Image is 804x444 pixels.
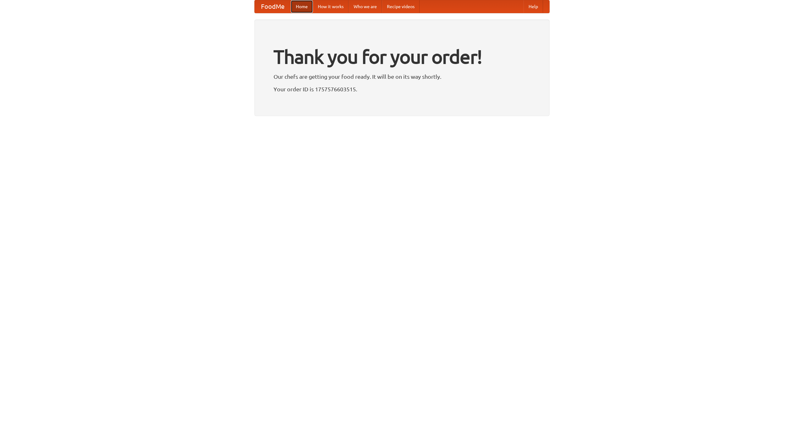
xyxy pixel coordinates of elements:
[313,0,349,13] a: How it works
[382,0,420,13] a: Recipe videos
[349,0,382,13] a: Who we are
[274,84,530,94] p: Your order ID is 1757576603515.
[524,0,543,13] a: Help
[274,42,530,72] h1: Thank you for your order!
[274,72,530,81] p: Our chefs are getting your food ready. It will be on its way shortly.
[255,0,291,13] a: FoodMe
[291,0,313,13] a: Home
